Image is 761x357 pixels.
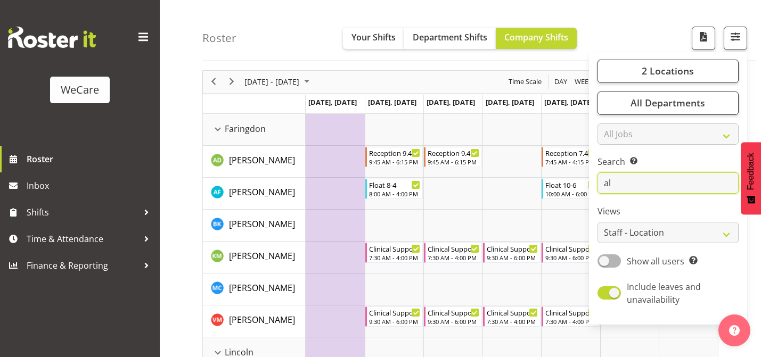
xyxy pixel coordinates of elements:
[27,178,154,194] span: Inbox
[427,97,475,107] span: [DATE], [DATE]
[243,75,314,88] button: October 2025
[486,97,534,107] span: [DATE], [DATE]
[545,243,597,254] div: Clinical Support 9.30-6
[351,31,396,43] span: Your Shifts
[729,325,740,336] img: help-xxl-2.png
[483,306,541,327] div: Viktoriia Molchanova"s event - Clinical Support 7.30 - 4 Begin From Thursday, October 30, 2025 at...
[598,60,739,83] button: 2 Locations
[545,253,597,262] div: 9:30 AM - 6:00 PM
[203,305,306,337] td: Viktoriia Molchanova resource
[8,27,96,48] img: Rosterit website logo
[553,75,568,88] span: Day
[598,205,739,218] label: Views
[642,65,694,78] span: 2 Locations
[369,179,421,190] div: Float 8-4
[204,71,223,93] div: previous period
[369,317,421,326] div: 9:30 AM - 6:00 PM
[487,243,538,254] div: Clinical Support 9.30-6
[203,242,306,273] td: Kishendri Moodley resource
[508,75,543,88] span: Time Scale
[308,97,357,107] span: [DATE], [DATE]
[424,306,482,327] div: Viktoriia Molchanova"s event - Clinical Support 9.30-6 Begin From Wednesday, October 29, 2025 at ...
[504,31,568,43] span: Company Shifts
[229,250,295,262] a: [PERSON_NAME]
[496,28,577,49] button: Company Shifts
[627,255,684,267] span: Show all users
[223,71,241,93] div: next period
[545,157,597,166] div: 7:45 AM - 4:15 PM
[746,153,756,190] span: Feedback
[545,179,597,190] div: Float 10-6
[369,307,421,318] div: Clinical Support 9.30-6
[365,306,423,327] div: Viktoriia Molchanova"s event - Clinical Support 9.30-6 Begin From Tuesday, October 28, 2025 at 9:...
[598,156,739,169] label: Search
[404,28,496,49] button: Department Shifts
[203,114,306,146] td: Faringdon resource
[428,253,479,262] div: 7:30 AM - 4:00 PM
[27,151,154,167] span: Roster
[545,189,597,198] div: 10:00 AM - 6:00 PM
[573,75,595,88] button: Timeline Week
[542,147,600,167] div: Aleea Devenport"s event - Reception 7.45-4.15 Begin From Friday, October 31, 2025 at 7:45:00 AM G...
[61,82,99,98] div: WeCare
[203,210,306,242] td: Brian Ko resource
[343,28,404,49] button: Your Shifts
[207,75,221,88] button: Previous
[483,243,541,263] div: Kishendri Moodley"s event - Clinical Support 9.30-6 Begin From Thursday, October 30, 2025 at 9:30...
[365,179,423,199] div: Alex Ferguson"s event - Float 8-4 Begin From Tuesday, October 28, 2025 at 8:00:00 AM GMT+13:00 En...
[627,281,701,305] span: Include leaves and unavailability
[542,179,600,199] div: Alex Ferguson"s event - Float 10-6 Begin From Friday, October 31, 2025 at 10:00:00 AM GMT+13:00 E...
[27,258,138,273] span: Finance & Reporting
[598,92,739,115] button: All Departments
[369,253,421,262] div: 7:30 AM - 4:00 PM
[27,204,138,220] span: Shifts
[741,142,761,214] button: Feedback - Show survey
[229,186,295,198] a: [PERSON_NAME]
[229,186,295,198] span: [PERSON_NAME]
[692,27,715,50] button: Download a PDF of the roster according to the set date range.
[428,147,479,158] div: Reception 9.45-6.15
[424,243,482,263] div: Kishendri Moodley"s event - Clinical Support 7.30 - 4 Begin From Wednesday, October 29, 2025 at 7...
[545,317,597,326] div: 7:30 AM - 4:00 PM
[27,231,138,247] span: Time & Attendance
[487,307,538,318] div: Clinical Support 7.30 - 4
[369,147,421,158] div: Reception 9.45-6.15
[229,154,295,166] span: [PERSON_NAME]
[724,27,747,50] button: Filter Shifts
[545,147,597,158] div: Reception 7.45-4.15
[428,317,479,326] div: 9:30 AM - 6:00 PM
[553,75,569,88] button: Timeline Day
[428,307,479,318] div: Clinical Support 9.30-6
[229,154,295,167] a: [PERSON_NAME]
[507,75,544,88] button: Time Scale
[542,243,600,263] div: Kishendri Moodley"s event - Clinical Support 9.30-6 Begin From Friday, October 31, 2025 at 9:30:0...
[598,173,739,194] input: Search
[428,243,479,254] div: Clinical Support 7.30 - 4
[369,157,421,166] div: 9:45 AM - 6:15 PM
[487,317,538,326] div: 7:30 AM - 4:00 PM
[542,306,600,327] div: Viktoriia Molchanova"s event - Clinical Support 7.30 - 4 Begin From Friday, October 31, 2025 at 7...
[574,75,594,88] span: Week
[424,147,482,167] div: Aleea Devenport"s event - Reception 9.45-6.15 Begin From Wednesday, October 29, 2025 at 9:45:00 A...
[369,189,421,198] div: 8:00 AM - 4:00 PM
[225,122,266,135] span: Faringdon
[229,218,295,230] a: [PERSON_NAME]
[487,253,538,262] div: 9:30 AM - 6:00 PM
[202,32,236,44] h4: Roster
[544,97,593,107] span: [DATE], [DATE]
[631,97,705,110] span: All Departments
[229,313,295,326] a: [PERSON_NAME]
[365,147,423,167] div: Aleea Devenport"s event - Reception 9.45-6.15 Begin From Tuesday, October 28, 2025 at 9:45:00 AM ...
[203,273,306,305] td: Mary Childs resource
[369,243,421,254] div: Clinical Support 7.30 - 4
[229,281,295,294] a: [PERSON_NAME]
[428,157,479,166] div: 9:45 AM - 6:15 PM
[241,71,316,93] div: Oct 27 - Nov 02, 2025
[545,307,597,318] div: Clinical Support 7.30 - 4
[243,75,300,88] span: [DATE] - [DATE]
[413,31,487,43] span: Department Shifts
